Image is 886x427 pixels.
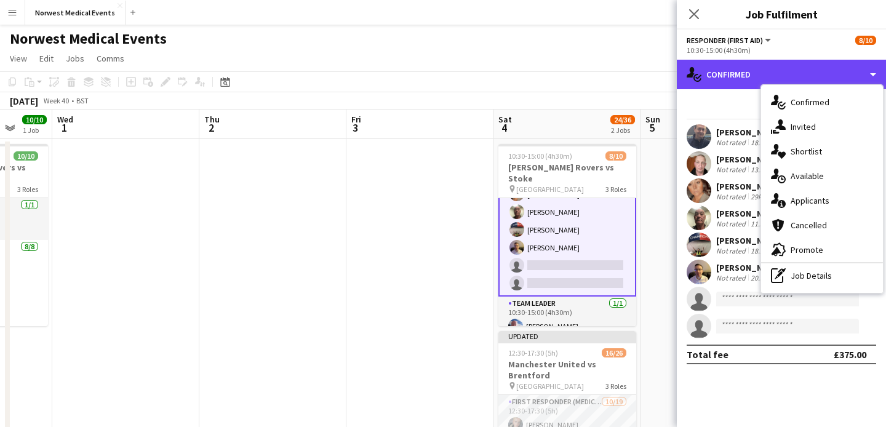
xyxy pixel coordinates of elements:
span: 24/36 [610,115,635,124]
div: [PERSON_NAME] [716,181,781,192]
div: 11.3km [748,219,776,228]
div: 29km [748,192,770,201]
div: £375.00 [834,348,866,361]
div: 2 Jobs [611,126,634,135]
div: [PERSON_NAME] [716,208,781,219]
h1: Norwest Medical Events [10,30,167,48]
span: 3 Roles [17,185,38,194]
div: [PERSON_NAME] [716,262,781,273]
div: Total fee [687,348,728,361]
div: Updated [498,331,636,341]
div: 20.3km [748,273,776,282]
a: Edit [34,50,58,66]
div: 13.5km [748,165,776,174]
span: Fri [351,114,361,125]
h3: Manchester United vs Brentford [498,359,636,381]
span: Comms [97,53,124,64]
div: Job Details [761,263,883,288]
span: View [10,53,27,64]
div: Not rated [716,219,748,228]
span: 10/10 [22,115,47,124]
span: 10:30-15:00 (4h30m) [508,151,572,161]
span: Edit [39,53,54,64]
span: Available [791,170,824,182]
h3: [PERSON_NAME] Rovers vs Stoke [498,162,636,184]
span: 12:30-17:30 (5h) [508,348,558,357]
h3: Job Fulfilment [677,6,886,22]
span: Promote [791,244,823,255]
span: 16/26 [602,348,626,357]
div: 10:30-15:00 (4h30m) [687,46,876,55]
app-card-role: 10:30-15:00 (4h30m)[PERSON_NAME][PERSON_NAME][PERSON_NAME][PERSON_NAME][PERSON_NAME][PERSON_NAME] [498,127,636,297]
div: Not rated [716,165,748,174]
button: Norwest Medical Events [25,1,126,25]
div: 18.2km [748,246,776,255]
span: 2 [202,121,220,135]
span: 3 [349,121,361,135]
div: [PERSON_NAME] [716,154,781,165]
span: Thu [204,114,220,125]
button: Responder (First Aid) [687,36,773,45]
span: Applicants [791,195,829,206]
span: Shortlist [791,146,822,157]
app-card-role: Team Leader1/110:30-15:00 (4h30m)[PERSON_NAME] [498,297,636,338]
div: [PERSON_NAME] [716,127,781,138]
span: Responder (First Aid) [687,36,763,45]
div: [DATE] [10,95,38,107]
span: Sun [645,114,660,125]
span: Invited [791,121,816,132]
span: Confirmed [791,97,829,108]
span: 8/10 [855,36,876,45]
div: BST [76,96,89,105]
div: Not rated [716,246,748,255]
div: Not rated [716,192,748,201]
span: Cancelled [791,220,827,231]
span: 10/10 [14,151,38,161]
span: Wed [57,114,73,125]
div: [PERSON_NAME] [716,235,781,246]
span: 4 [497,121,512,135]
span: 1 [55,121,73,135]
span: [GEOGRAPHIC_DATA] [516,185,584,194]
a: Jobs [61,50,89,66]
div: Not rated [716,273,748,282]
a: Comms [92,50,129,66]
span: 3 Roles [605,381,626,391]
div: Confirmed [677,60,886,89]
span: Jobs [66,53,84,64]
a: View [5,50,32,66]
div: Not rated [716,138,748,147]
span: Week 40 [41,96,71,105]
app-job-card: 10:30-15:00 (4h30m)8/10[PERSON_NAME] Rovers vs Stoke [GEOGRAPHIC_DATA]3 Roles10:30-15:00 (4h30m)[... [498,144,636,326]
span: 3 Roles [605,185,626,194]
span: Sat [498,114,512,125]
div: 1 Job [23,126,46,135]
span: 5 [644,121,660,135]
span: 8/10 [605,151,626,161]
div: 18.8km [748,138,776,147]
span: [GEOGRAPHIC_DATA] [516,381,584,391]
